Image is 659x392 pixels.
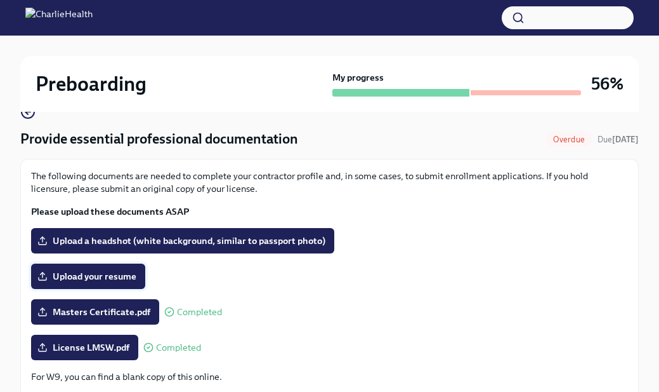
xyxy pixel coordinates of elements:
[31,228,334,253] label: Upload a headshot (white background, similar to passport photo)
[156,343,201,353] span: Completed
[31,299,159,325] label: Masters Certificate.pdf
[597,133,639,145] span: October 7th, 2025 06:00
[40,234,325,247] span: Upload a headshot (white background, similar to passport photo)
[31,264,145,289] label: Upload your resume
[20,130,298,149] h4: Provide essential professional documentation
[31,206,189,217] strong: Please upload these documents ASAP
[177,308,222,317] span: Completed
[31,170,628,195] p: The following documents are needed to complete your contractor profile and, in some cases, to sub...
[31,370,628,383] p: For W9, you can find a blank copy of this online.
[40,270,136,283] span: Upload your resume
[40,341,129,354] span: License LMSW.pdf
[332,71,384,84] strong: My progress
[591,72,623,95] h3: 56%
[36,71,147,97] h2: Preboarding
[31,335,138,360] label: License LMSW.pdf
[40,306,150,318] span: Masters Certificate.pdf
[25,8,93,28] img: CharlieHealth
[597,135,639,144] span: Due
[612,135,639,144] strong: [DATE]
[545,135,592,144] span: Overdue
